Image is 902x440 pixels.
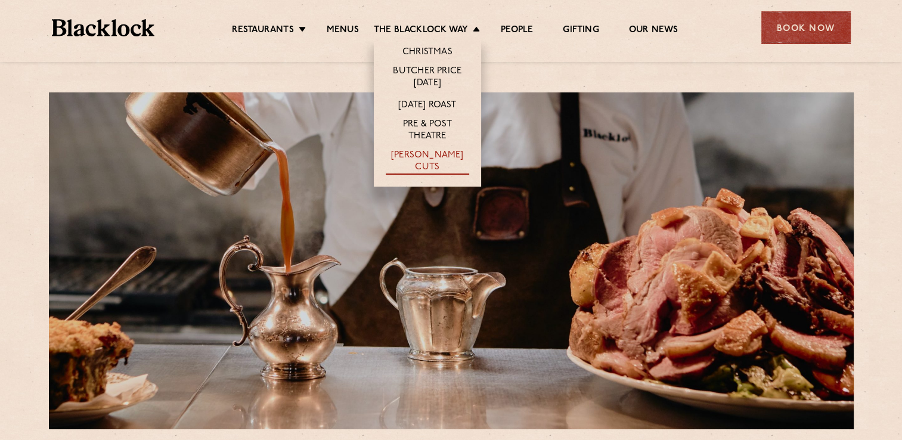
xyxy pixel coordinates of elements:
[327,24,359,38] a: Menus
[629,24,678,38] a: Our News
[398,100,456,113] a: [DATE] Roast
[563,24,599,38] a: Gifting
[386,150,469,175] a: [PERSON_NAME] Cuts
[374,24,468,38] a: The Blacklock Way
[501,24,533,38] a: People
[402,47,452,60] a: Christmas
[386,66,469,91] a: Butcher Price [DATE]
[232,24,294,38] a: Restaurants
[761,11,851,44] div: Book Now
[386,119,469,144] a: Pre & Post Theatre
[52,19,155,36] img: BL_Textured_Logo-footer-cropped.svg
